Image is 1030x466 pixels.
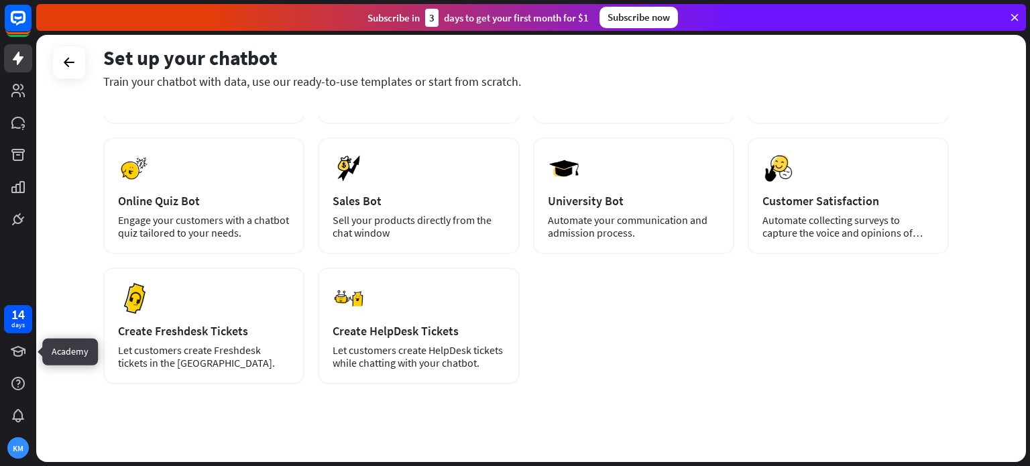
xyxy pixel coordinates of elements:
div: Subscribe now [599,7,678,28]
div: Automate collecting surveys to capture the voice and opinions of your customers. [762,214,934,239]
div: Automate your communication and admission process. [548,214,720,239]
div: 14 [11,308,25,321]
a: 14 days [4,305,32,333]
div: Engage your customers with a chatbot quiz tailored to your needs. [118,214,290,239]
div: Train your chatbot with data, use our ready-to-use templates or start from scratch. [103,74,949,89]
div: Create HelpDesk Tickets [333,323,504,339]
div: Online Quiz Bot [118,193,290,209]
div: Set up your chatbot [103,45,949,70]
div: University Bot [548,193,720,209]
div: 3 [425,9,439,27]
div: Let customers create Freshdesk tickets in the [GEOGRAPHIC_DATA]. [118,344,290,369]
div: Sell your products directly from the chat window [333,214,504,239]
div: Create Freshdesk Tickets [118,323,290,339]
div: Let customers create HelpDesk tickets while chatting with your chatbot. [333,344,504,369]
div: Customer Satisfaction [762,193,934,209]
div: Sales Bot [333,193,504,209]
div: KM [7,437,29,459]
div: Subscribe in days to get your first month for $1 [367,9,589,27]
div: days [11,321,25,330]
button: Open LiveChat chat widget [11,5,51,46]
